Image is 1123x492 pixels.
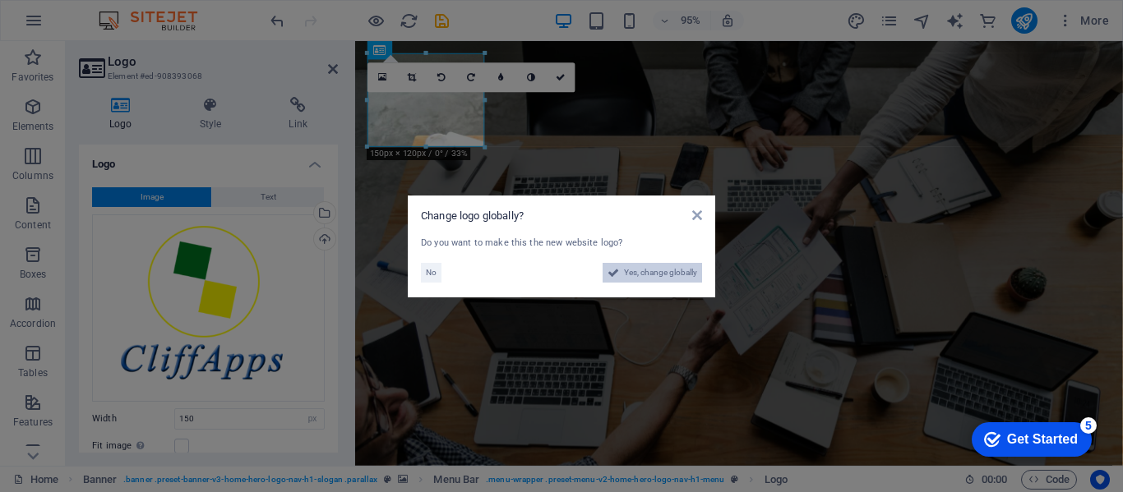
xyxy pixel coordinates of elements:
button: No [421,263,441,283]
span: Change logo globally? [421,209,524,222]
span: No [426,263,437,283]
div: Get Started [49,18,119,33]
div: 5 [122,3,138,20]
div: Get Started 5 items remaining, 0% complete [13,8,133,43]
button: Yes, change globally [603,263,702,283]
div: Do you want to make this the new website logo? [421,237,702,251]
span: Yes, change globally [624,263,697,283]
